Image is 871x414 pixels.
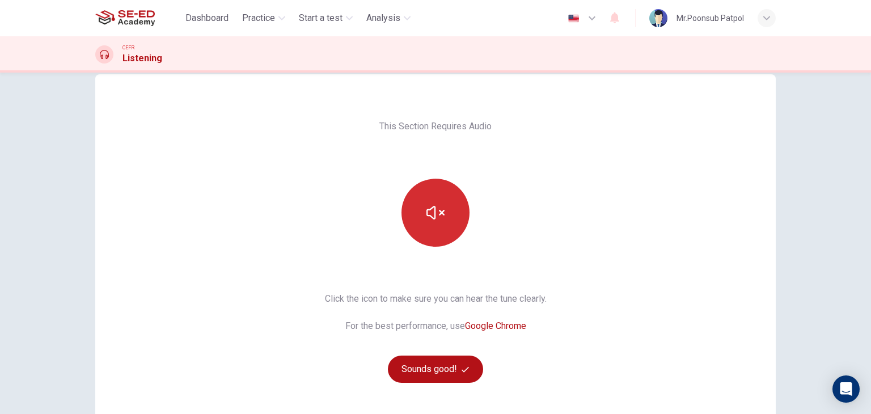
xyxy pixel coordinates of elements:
[95,7,181,29] a: SE-ED Academy logo
[366,11,400,25] span: Analysis
[379,120,492,133] span: This Section Requires Audio
[832,375,860,403] div: Open Intercom Messenger
[181,8,233,28] button: Dashboard
[676,11,744,25] div: Mr.Poonsub Patpol
[122,52,162,65] h1: Listening
[325,292,547,306] span: Click the icon to make sure you can hear the tune clearly.
[95,7,155,29] img: SE-ED Academy logo
[362,8,415,28] button: Analysis
[242,11,275,25] span: Practice
[388,356,483,383] button: Sounds good!
[566,14,581,23] img: en
[325,319,547,333] span: For the best performance, use
[294,8,357,28] button: Start a test
[238,8,290,28] button: Practice
[185,11,229,25] span: Dashboard
[299,11,343,25] span: Start a test
[122,44,134,52] span: CEFR
[649,9,667,27] img: Profile picture
[465,320,526,331] a: Google Chrome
